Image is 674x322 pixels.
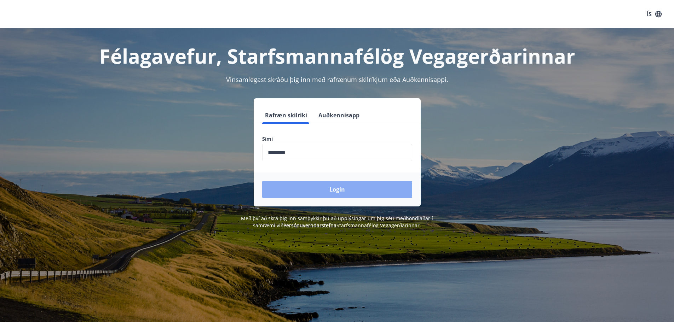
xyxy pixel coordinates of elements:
label: Sími [262,135,412,142]
button: Login [262,181,412,198]
button: ÍS [643,8,666,21]
span: Með því að skrá þig inn samþykkir þú að upplýsingar um þig séu meðhöndlaðar í samræmi við Starfsm... [241,215,433,229]
button: Rafræn skilríki [262,107,310,124]
a: Persónuverndarstefna [283,222,336,229]
span: Vinsamlegast skráðu þig inn með rafrænum skilríkjum eða Auðkennisappi. [226,75,448,84]
h1: Félagavefur, Starfsmannafélög Vegagerðarinnar [91,42,583,69]
button: Auðkennisapp [316,107,362,124]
